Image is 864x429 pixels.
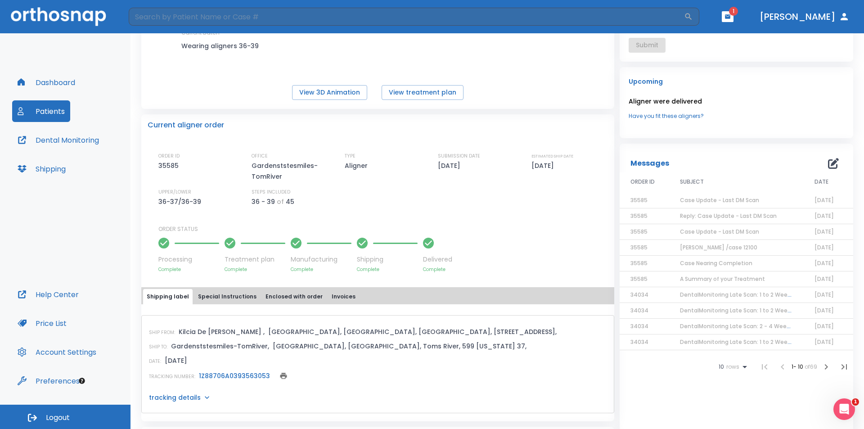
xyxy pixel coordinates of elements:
p: Treatment plan [225,255,285,264]
button: Preferences [12,370,85,392]
div: Tooltip anchor [78,377,86,385]
span: 35585 [630,244,648,251]
p: Aligner were delivered [629,96,844,107]
p: SUBMISSION DATE [438,152,480,160]
span: DentalMonitoring Late Scan: 2 - 4 Weeks Notification [680,322,827,330]
p: of [277,196,284,207]
p: 45 [286,196,294,207]
p: 36-37/36-39 [158,196,204,207]
a: Dental Monitoring [12,129,104,151]
p: Complete [225,266,285,273]
p: Complete [158,266,219,273]
span: 1 [852,398,859,406]
span: 35585 [630,228,648,235]
a: Price List [12,312,72,334]
p: Complete [291,266,351,273]
span: [PERSON_NAME] /case 12100 [680,244,757,251]
button: View treatment plan [382,85,463,100]
button: [PERSON_NAME] [756,9,853,25]
span: Case Update - Last DM Scan [680,196,759,204]
p: [DATE] [438,160,463,171]
button: View 3D Animation [292,85,367,100]
img: Orthosnap [11,7,106,26]
span: ORDER ID [630,178,655,186]
p: Gardenststesmiles-TomRiver, [171,341,269,352]
span: of 69 [805,363,817,370]
p: Complete [423,266,452,273]
span: A Summary of your Treatment [680,275,765,283]
span: [DATE] [814,291,834,298]
p: [GEOGRAPHIC_DATA], [GEOGRAPHIC_DATA], Toms River, 599 [US_STATE] 37, [273,341,526,352]
button: Dashboard [12,72,81,93]
span: 35585 [630,275,648,283]
a: Have you fit these aligners? [629,112,844,120]
button: Help Center [12,284,84,305]
span: [DATE] [814,228,834,235]
button: Shipping [12,158,71,180]
p: Wearing aligners 36-39 [181,41,262,51]
span: SUBJECT [680,178,704,186]
span: 1 - 10 [792,363,805,370]
p: Manufacturing [291,255,351,264]
p: TYPE [345,152,355,160]
span: rows [724,364,739,370]
button: print [277,370,290,382]
span: Case Nearing Completion [680,259,752,267]
p: [DATE] [531,160,557,171]
span: [DATE] [814,212,834,220]
span: 34034 [630,338,648,346]
p: Kilcia De [PERSON_NAME] , [179,326,265,337]
span: 35585 [630,259,648,267]
p: 36 - 39 [252,196,275,207]
p: Messages [630,158,669,169]
p: SHIP FROM: [149,329,175,337]
a: 1Z88706A0393563053 [199,371,270,380]
p: Gardenststesmiles-TomRiver [252,160,328,182]
p: Processing [158,255,219,264]
button: Account Settings [12,341,102,363]
span: DentalMonitoring Late Scan: 1 to 2 Weeks Notification [680,338,828,346]
iframe: Intercom live chat [833,398,855,420]
p: ESTIMATED SHIP DATE [531,152,573,160]
p: Upcoming [629,76,844,87]
span: [DATE] [814,196,834,204]
span: DATE [814,178,828,186]
span: DentalMonitoring Late Scan: 1 to 2 Weeks Notification [680,307,828,314]
input: Search by Patient Name or Case # [129,8,684,26]
p: TRACKING NUMBER: [149,373,195,381]
button: Enclosed with order [262,289,326,304]
button: Patients [12,100,70,122]
button: Special Instructions [194,289,260,304]
p: Delivered [423,255,452,264]
p: Aligner [345,160,371,171]
p: [GEOGRAPHIC_DATA], [GEOGRAPHIC_DATA], [GEOGRAPHIC_DATA], [STREET_ADDRESS], [268,326,557,337]
span: [DATE] [814,275,834,283]
button: Invoices [328,289,359,304]
span: 1 [729,7,738,16]
p: tracking details [149,393,201,402]
span: 34034 [630,307,648,314]
p: DATE: [149,357,161,366]
span: [DATE] [814,322,834,330]
p: [DATE] [165,355,187,366]
p: UPPER/LOWER [158,188,191,196]
span: Logout [46,413,70,423]
p: STEPS INCLUDED [252,188,290,196]
p: ORDER STATUS [158,225,608,233]
p: Shipping [357,255,418,264]
span: [DATE] [814,307,834,314]
p: Complete [357,266,418,273]
p: SHIP TO: [149,343,167,351]
span: 35585 [630,196,648,204]
span: 34034 [630,322,648,330]
span: DentalMonitoring Late Scan: 1 to 2 Weeks Notification [680,291,828,298]
button: Shipping label [143,289,193,304]
p: OFFICE [252,152,268,160]
span: 35585 [630,212,648,220]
